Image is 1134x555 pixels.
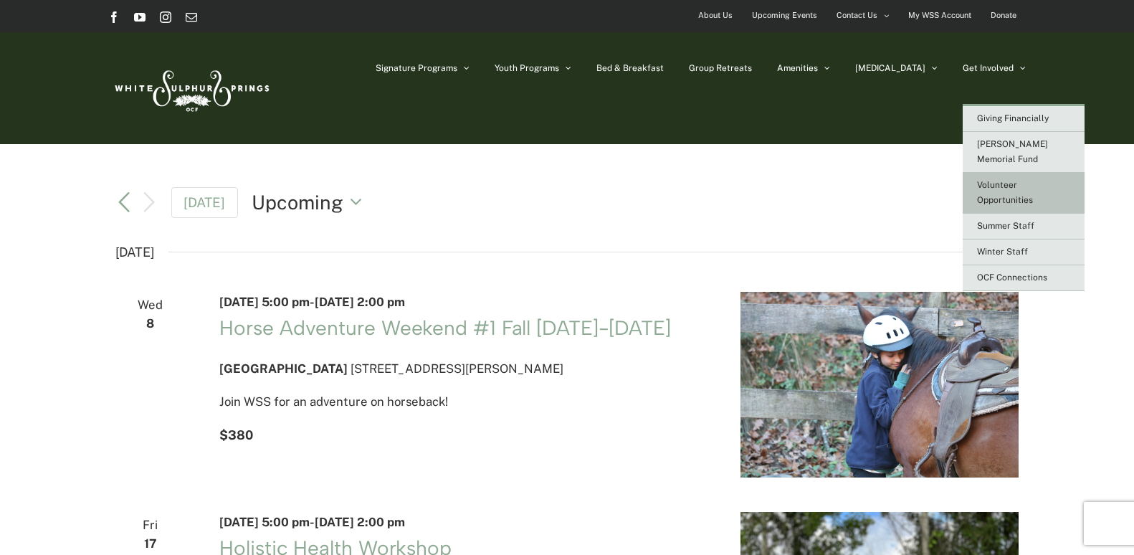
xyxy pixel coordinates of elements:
button: Next Events [140,191,158,214]
span: Contact Us [837,5,877,26]
span: Summer Staff [977,221,1034,231]
a: OCF Connections [963,265,1085,291]
img: White Sulphur Springs Logo [108,54,273,122]
button: Click to toggle datepicker [252,189,370,216]
a: Previous Events [115,194,133,211]
a: Get Involved [963,32,1026,104]
span: Youth Programs [495,64,559,72]
span: Donate [991,5,1016,26]
span: [MEDICAL_DATA] [855,64,925,72]
span: [DATE] 5:00 pm [219,515,310,529]
span: Volunteer Opportunities [977,180,1033,205]
span: OCF Connections [977,272,1047,283]
span: Get Involved [963,64,1014,72]
span: About Us [698,5,733,26]
span: [DATE] 5:00 pm [219,295,310,309]
a: Group Retreats [689,32,752,104]
a: [MEDICAL_DATA] [855,32,938,104]
span: Bed & Breakfast [596,64,664,72]
span: $380 [219,427,253,442]
a: Bed & Breakfast [596,32,664,104]
p: Join WSS for an adventure on horseback! [219,392,706,412]
a: Signature Programs [376,32,470,104]
a: Summer Staff [963,214,1085,239]
span: 8 [115,313,185,334]
a: Youth Programs [495,32,571,104]
span: Winter Staff [977,247,1028,257]
time: [DATE] [115,241,154,264]
a: Winter Staff [963,239,1085,265]
a: Volunteer Opportunities [963,173,1085,214]
a: Amenities [777,32,830,104]
a: [PERSON_NAME] Memorial Fund [963,132,1085,173]
span: [GEOGRAPHIC_DATA] [219,361,348,376]
span: Group Retreats [689,64,752,72]
span: My WSS Account [908,5,971,26]
span: Upcoming Events [752,5,817,26]
nav: Main Menu [376,32,1026,104]
span: [DATE] 2:00 pm [315,295,405,309]
span: Upcoming [252,189,343,216]
span: [DATE] 2:00 pm [315,515,405,529]
span: 17 [115,533,185,554]
span: Giving Financially [977,113,1049,123]
img: IMG_1414 [740,292,1019,478]
a: Horse Adventure Weekend #1 Fall [DATE]-[DATE] [219,316,671,340]
span: [STREET_ADDRESS][PERSON_NAME] [351,361,563,376]
span: Signature Programs [376,64,457,72]
span: Wed [115,295,185,316]
time: - [219,515,405,529]
a: Click to select today's date [171,187,239,218]
span: Fri [115,515,185,536]
time: - [219,295,405,309]
a: Giving Financially [963,106,1085,132]
span: Amenities [777,64,818,72]
span: [PERSON_NAME] Memorial Fund [977,139,1048,164]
